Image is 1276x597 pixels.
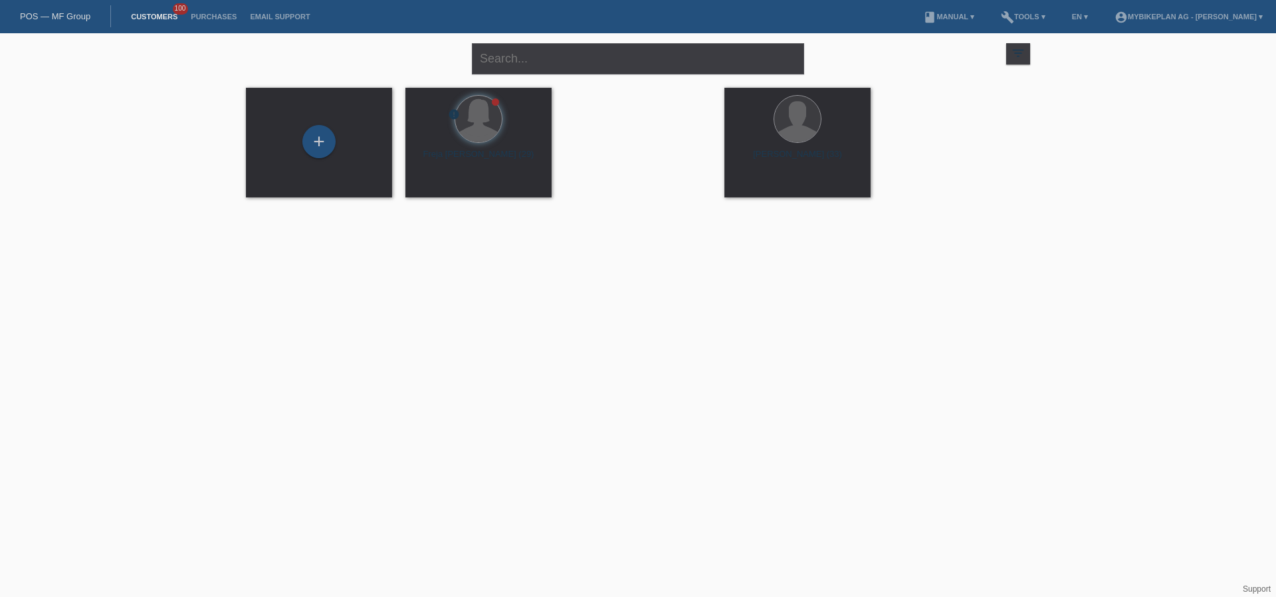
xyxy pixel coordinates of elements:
a: bookManual ▾ [916,13,981,21]
a: EN ▾ [1065,13,1095,21]
a: buildTools ▾ [994,13,1052,21]
i: error [448,108,460,120]
i: filter_list [1011,46,1025,60]
div: unconfirmed, pending [448,108,460,122]
i: account_circle [1115,11,1128,24]
a: account_circleMybikeplan AG - [PERSON_NAME] ▾ [1108,13,1269,21]
i: build [1001,11,1014,24]
a: POS — MF Group [20,11,90,21]
div: Freja [PERSON_NAME] (29) [416,149,541,170]
a: Support [1243,584,1271,594]
a: Purchases [184,13,243,21]
a: Customers [124,13,184,21]
i: book [923,11,936,24]
div: [PERSON_NAME] (32) [576,149,700,170]
input: Search... [472,43,804,74]
span: 100 [173,3,189,15]
div: Add customer [303,130,335,153]
a: Email Support [243,13,316,21]
div: [PERSON_NAME] (33) [735,149,860,170]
